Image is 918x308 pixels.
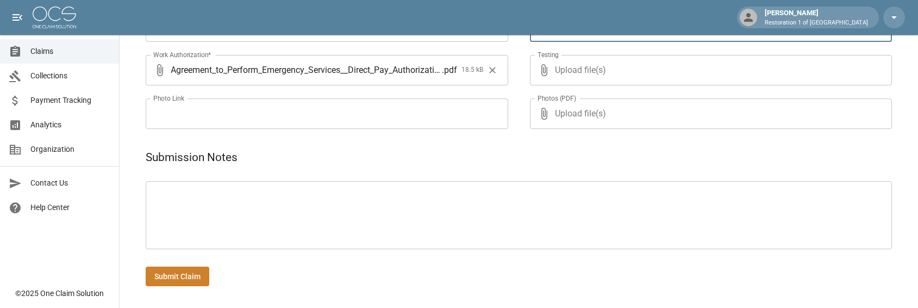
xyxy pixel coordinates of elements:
span: Help Center [30,202,110,213]
button: Clear [484,62,501,78]
span: Upload file(s) [555,98,863,129]
button: Submit Claim [146,267,209,287]
span: Payment Tracking [30,95,110,106]
label: Work Authorization* [153,50,211,59]
div: [PERSON_NAME] [760,8,872,27]
img: ocs-logo-white-transparent.png [33,7,76,28]
div: © 2025 One Claim Solution [15,288,104,299]
span: . pdf [442,64,457,76]
span: Upload file(s) [555,55,863,85]
span: Agreement_to_Perform_Emergency_Services__Direct_Pay_Authorization___Assignment_of_Benefits_-_Na (5) [171,64,442,76]
span: Organization [30,144,110,155]
span: Claims [30,46,110,57]
label: Testing [538,50,559,59]
label: Photo Link [153,94,184,103]
label: Photos (PDF) [538,94,576,103]
span: Contact Us [30,177,110,189]
span: 18.5 kB [461,65,483,76]
span: Collections [30,70,110,82]
p: Restoration 1 of [GEOGRAPHIC_DATA] [765,19,868,28]
span: Analytics [30,119,110,131]
button: open drawer [7,7,28,28]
